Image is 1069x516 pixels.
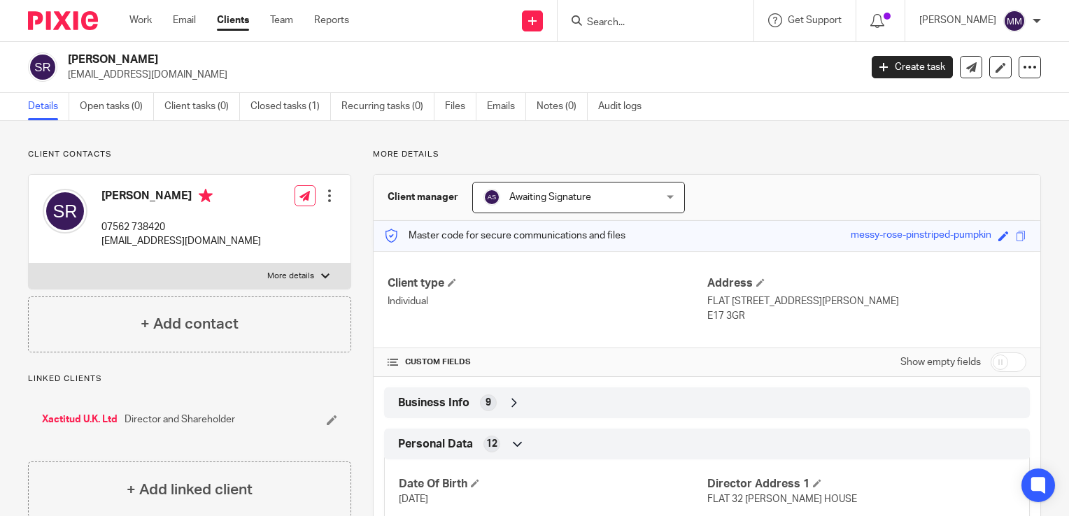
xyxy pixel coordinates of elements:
a: Create task [872,56,953,78]
a: Open tasks (0) [80,93,154,120]
input: Search [586,17,712,29]
img: svg%3E [43,189,87,234]
span: 12 [486,437,497,451]
p: [EMAIL_ADDRESS][DOMAIN_NAME] [68,68,851,82]
img: svg%3E [28,52,57,82]
p: Individual [388,294,707,308]
p: More details [373,149,1041,160]
span: Awaiting Signature [509,192,591,202]
p: [PERSON_NAME] [919,13,996,27]
h4: [PERSON_NAME] [101,189,261,206]
p: More details [267,271,314,282]
img: svg%3E [1003,10,1026,32]
p: Linked clients [28,373,351,385]
a: Files [445,93,476,120]
label: Show empty fields [900,355,981,369]
a: Xactitud U.K. Ltd [42,413,118,427]
a: Client tasks (0) [164,93,240,120]
a: Recurring tasks (0) [341,93,434,120]
span: [DATE] [399,494,428,504]
p: 07562 738420 [101,220,261,234]
h3: Client manager [388,190,458,204]
span: Get Support [788,15,842,25]
img: svg%3E [483,189,500,206]
p: [EMAIL_ADDRESS][DOMAIN_NAME] [101,234,261,248]
a: Reports [314,13,349,27]
span: Personal Data [398,437,473,452]
a: Email [173,13,196,27]
a: Notes (0) [537,93,588,120]
div: messy-rose-pinstriped-pumpkin [851,228,991,244]
p: Master code for secure communications and files [384,229,625,243]
p: Client contacts [28,149,351,160]
h4: Date Of Birth [399,477,707,492]
p: E17 3GR [707,309,1026,323]
p: FLAT [STREET_ADDRESS][PERSON_NAME] [707,294,1026,308]
h4: + Add contact [141,313,239,335]
h4: + Add linked client [127,479,253,501]
span: FLAT 32 [PERSON_NAME] HOUSE [707,494,857,504]
h4: Director Address 1 [707,477,1015,492]
a: Emails [487,93,526,120]
a: Clients [217,13,249,27]
a: Audit logs [598,93,652,120]
a: Details [28,93,69,120]
span: Business Info [398,396,469,410]
span: Director and Shareholder [125,413,235,427]
span: 9 [486,396,491,410]
a: Team [270,13,293,27]
h2: [PERSON_NAME] [68,52,694,67]
i: Primary [199,189,213,203]
img: Pixie [28,11,98,30]
h4: Address [707,276,1026,291]
a: Work [129,13,152,27]
h4: Client type [388,276,707,291]
h4: CUSTOM FIELDS [388,357,707,368]
a: Closed tasks (1) [250,93,331,120]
